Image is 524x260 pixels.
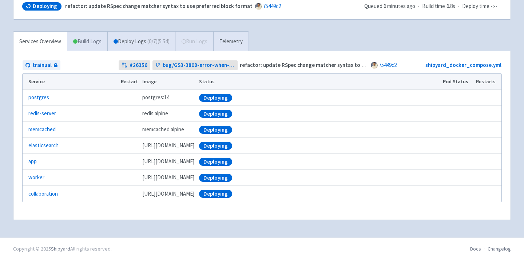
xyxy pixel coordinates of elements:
[491,2,497,11] span: -:--
[364,2,502,11] div: · ·
[28,109,56,118] a: redis-server
[32,61,52,69] span: trainual
[263,3,281,9] a: 75449c2
[13,32,67,52] a: Services Overview
[130,61,147,69] strong: # 26356
[384,3,415,9] time: 6 minutes ago
[28,173,44,182] a: worker
[23,60,60,70] a: trainual
[441,74,474,90] th: Pod Status
[199,174,232,182] div: Deploying
[446,2,455,11] span: 6.8s
[119,60,150,70] a: #26356
[425,61,501,68] a: shipyard_docker_compose.yml
[488,245,511,252] a: Changelog
[28,157,37,166] a: app
[470,245,481,252] a: Docs
[28,125,56,134] a: memcached
[67,32,107,52] a: Build Logs
[379,61,397,68] a: 75449c2
[28,190,58,198] a: collaboration
[142,157,194,166] span: [DOMAIN_NAME][URL]
[199,126,232,134] div: Deploying
[142,141,194,150] span: [DOMAIN_NAME][URL]
[152,60,238,70] a: bug/GS3-3808-error-when-starting-new-premium-course
[140,74,197,90] th: Image
[118,74,140,90] th: Restart
[147,37,170,46] span: ( 0 / 7 ) (5:54)
[51,245,70,252] a: Shipyard
[422,2,445,11] span: Build time
[199,142,232,150] div: Deploying
[199,94,232,102] div: Deploying
[142,125,184,134] span: memcached:alpine
[13,245,112,253] div: Copyright © 2025 All rights reserved.
[364,3,415,9] span: Queued
[107,32,175,52] a: Deploy Logs (0/7)(5:54)
[197,74,441,90] th: Status
[33,3,57,10] span: Deploying
[28,141,59,150] a: elasticsearch
[142,93,169,102] span: postgres:14
[142,190,194,198] span: [DOMAIN_NAME][URL]
[142,173,194,182] span: [DOMAIN_NAME][URL]
[462,2,489,11] span: Deploy time
[240,61,427,68] strong: refactor: update RSpec change matcher syntax to use preferred block format
[28,93,49,102] a: postgres
[65,3,253,9] strong: refactor: update RSpec change matcher syntax to use preferred block format
[199,158,232,166] div: Deploying
[23,74,118,90] th: Service
[199,110,232,118] div: Deploying
[213,32,249,52] a: Telemetry
[142,109,168,118] span: redis:alpine
[163,61,235,69] span: bug/GS3-3808-error-when-starting-new-premium-course
[474,74,501,90] th: Restarts
[199,190,232,198] div: Deploying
